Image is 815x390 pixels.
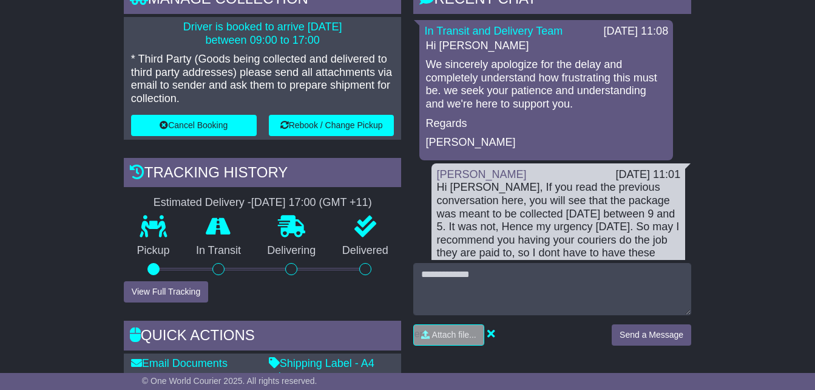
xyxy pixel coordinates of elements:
p: In Transit [183,244,254,258]
p: Driver is booked to arrive [DATE] between 09:00 to 17:00 [131,21,394,47]
p: Pickup [124,244,183,258]
a: In Transit and Delivery Team [424,25,563,37]
div: Tracking history [124,158,402,191]
button: Cancel Booking [131,115,257,136]
button: Rebook / Change Pickup [269,115,394,136]
div: [DATE] 11:01 [615,168,680,182]
button: View Full Tracking [124,281,208,303]
button: Send a Message [612,324,691,346]
p: [PERSON_NAME] [425,136,667,149]
div: Hi [PERSON_NAME], If you read the previous conversation here, you will see that the package was m... [436,181,680,286]
p: Hi [PERSON_NAME] [425,39,667,53]
p: Regards [425,117,667,131]
a: [PERSON_NAME] [436,168,526,180]
a: Email Documents [131,357,228,369]
div: [DATE] 11:08 [603,25,668,38]
div: [DATE] 17:00 (GMT +11) [251,196,372,210]
div: Estimated Delivery - [124,196,402,210]
div: Quick Actions [124,321,402,354]
span: © One World Courier 2025. All rights reserved. [142,376,317,386]
p: Delivering [254,244,329,258]
p: Delivered [329,244,401,258]
p: We sincerely apologize for the delay and completely understand how frustrating this must be. we s... [425,58,667,111]
p: * Third Party (Goods being collected and delivered to third party addresses) please send all atta... [131,53,394,105]
a: Shipping Label - A4 printer [269,357,374,383]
